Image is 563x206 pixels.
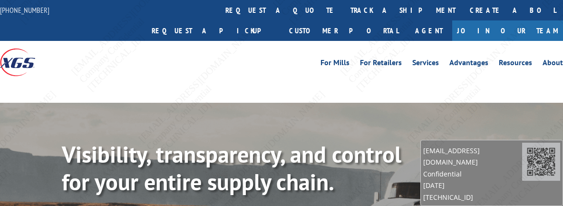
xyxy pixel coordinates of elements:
a: Join Our Team [452,20,563,41]
span: [TECHNICAL_ID] [423,192,522,203]
a: Request a pickup [145,20,282,41]
span: [EMAIL_ADDRESS][DOMAIN_NAME] [423,145,522,168]
a: Agent [406,20,452,41]
a: For Mills [320,59,349,69]
a: For Retailers [360,59,402,69]
a: Advantages [449,59,488,69]
a: Customer Portal [282,20,406,41]
span: [DATE] [423,180,522,191]
a: About [543,59,563,69]
a: Resources [499,59,532,69]
b: Visibility, transparency, and control for your entire supply chain. [62,139,401,196]
span: Confidential [423,168,522,180]
a: Services [412,59,439,69]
